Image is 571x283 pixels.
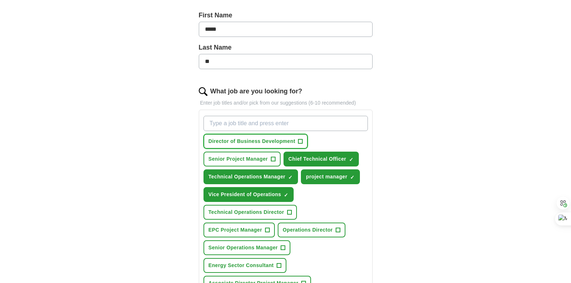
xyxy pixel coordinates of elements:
button: project manager✓ [301,169,360,184]
span: Vice President of Operations [209,191,281,198]
span: ✓ [288,174,293,180]
button: Senior Project Manager [203,152,281,166]
img: search.png [199,87,207,96]
span: ✓ [350,174,354,180]
button: Director of Business Development [203,134,308,149]
input: Type a job title and press enter [203,116,368,131]
span: Energy Sector Consultant [209,262,274,269]
label: Last Name [199,43,373,52]
span: ✓ [349,157,353,162]
span: Senior Operations Manager [209,244,278,252]
button: Operations Director [278,223,345,237]
span: project manager [306,173,347,181]
label: What job are you looking for? [210,86,302,96]
span: Chief Technical Officer [289,155,347,163]
span: ✓ [284,192,288,198]
button: Senior Operations Manager [203,240,291,255]
button: Technical Operations Manager✓ [203,169,298,184]
p: Enter job titles and/or pick from our suggestions (6-10 recommended) [199,99,373,107]
button: Vice President of Operations✓ [203,187,294,202]
button: EPC Project Manager [203,223,275,237]
span: Technical Operations Manager [209,173,286,181]
span: EPC Project Manager [209,226,262,234]
span: Operations Director [283,226,333,234]
button: Technical Operations Director [203,205,297,220]
span: Director of Business Development [209,138,295,145]
span: Technical Operations Director [209,208,284,216]
button: Energy Sector Consultant [203,258,286,273]
button: Chief Technical Officer✓ [284,152,359,166]
span: Senior Project Manager [209,155,268,163]
label: First Name [199,10,373,20]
